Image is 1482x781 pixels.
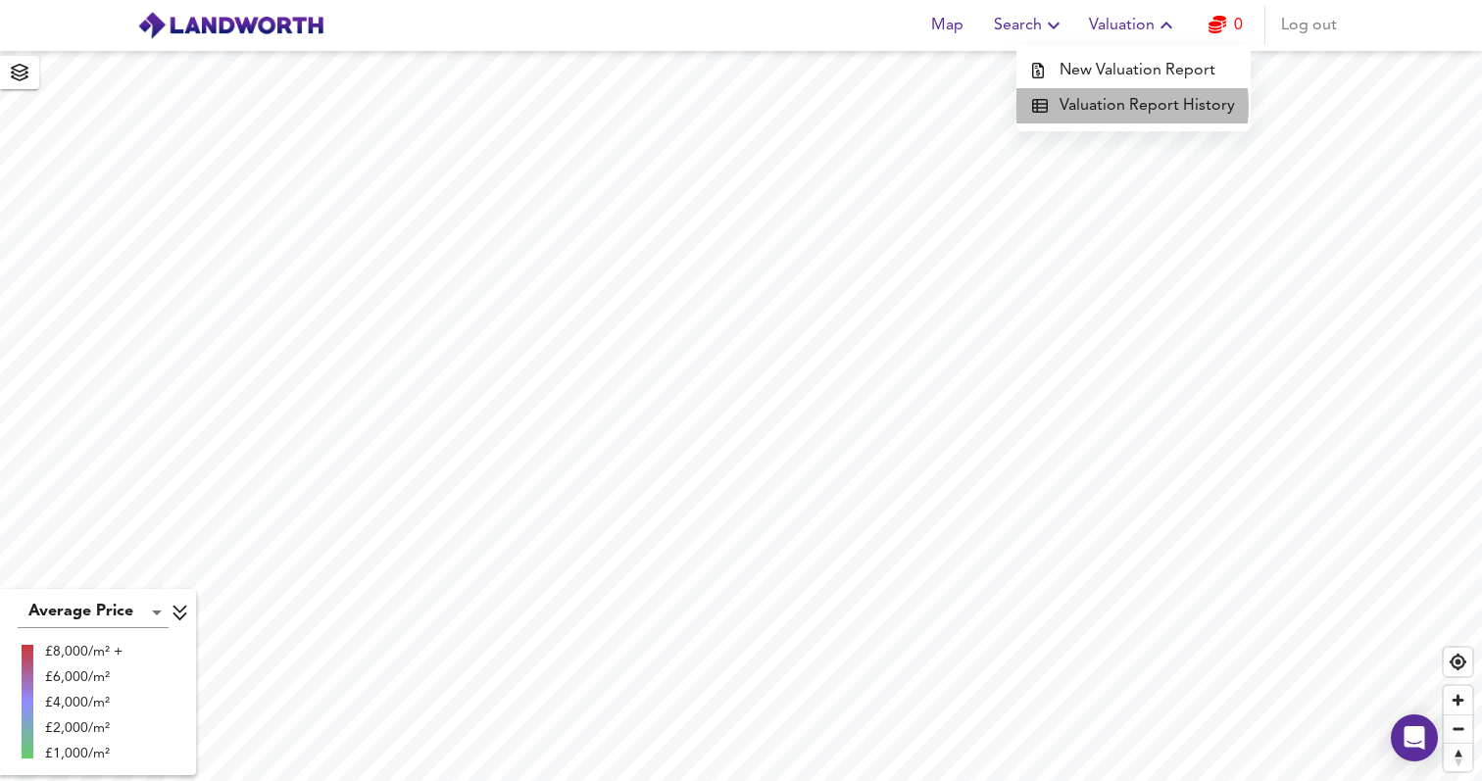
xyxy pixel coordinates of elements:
[1444,686,1472,714] button: Zoom in
[45,744,123,763] div: £1,000/m²
[923,12,970,39] span: Map
[986,6,1073,45] button: Search
[1209,12,1243,39] a: 0
[1444,714,1472,743] button: Zoom out
[1273,6,1345,45] button: Log out
[1444,743,1472,771] button: Reset bearing to north
[45,642,123,661] div: £8,000/m² +
[1016,53,1251,88] a: New Valuation Report
[1444,648,1472,676] button: Find my location
[1016,88,1251,123] a: Valuation Report History
[45,693,123,712] div: £4,000/m²
[45,667,123,687] div: £6,000/m²
[18,597,169,628] div: Average Price
[1081,6,1186,45] button: Valuation
[45,718,123,738] div: £2,000/m²
[1089,12,1178,39] span: Valuation
[994,12,1065,39] span: Search
[1194,6,1257,45] button: 0
[1444,744,1472,771] span: Reset bearing to north
[137,11,324,40] img: logo
[1391,714,1438,761] div: Open Intercom Messenger
[1281,12,1337,39] span: Log out
[915,6,978,45] button: Map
